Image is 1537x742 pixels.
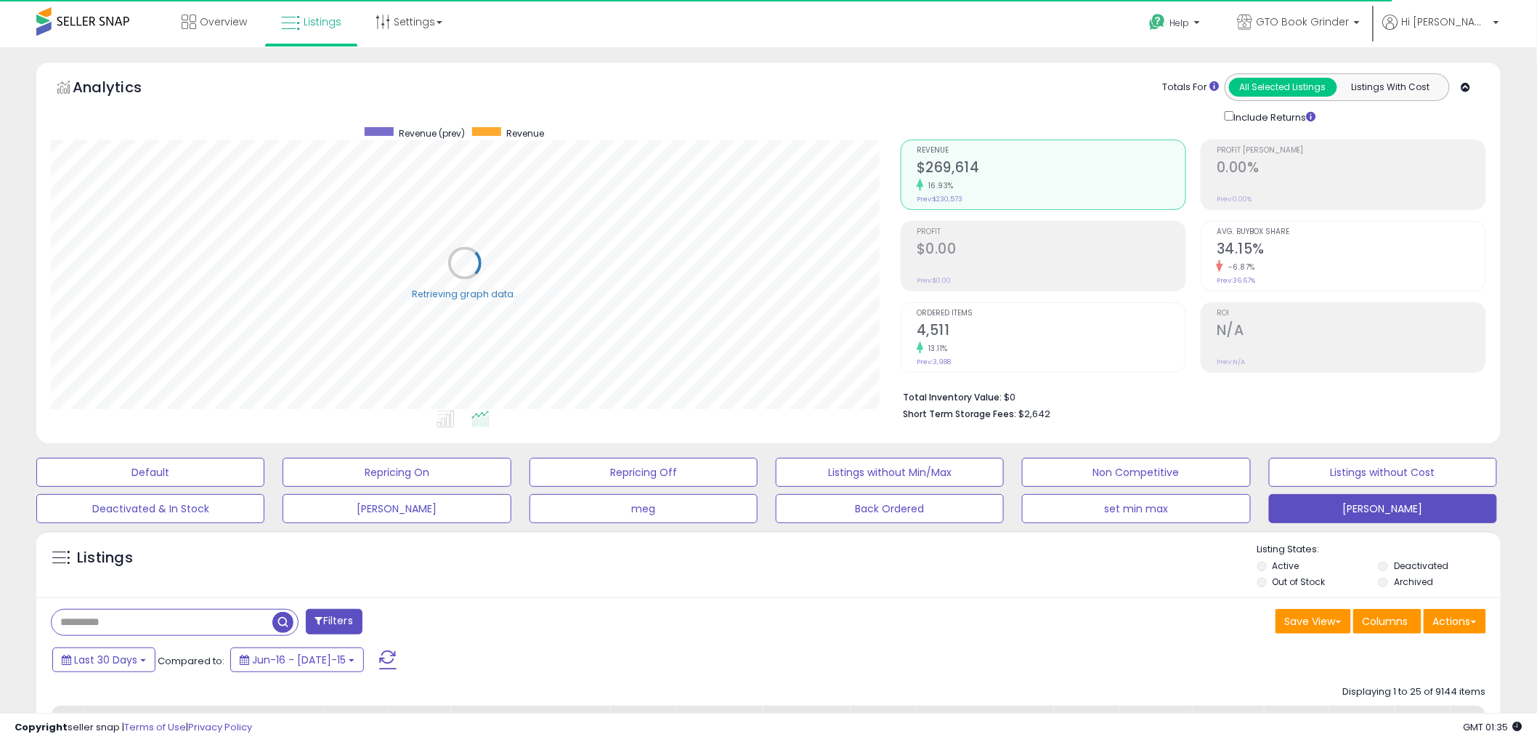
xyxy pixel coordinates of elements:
[903,408,1016,420] b: Short Term Storage Fees:
[917,276,951,285] small: Prev: $0.00
[15,721,252,735] div: seller snap | |
[1059,711,1112,742] div: Days In Stock
[1464,720,1522,734] span: 2025-08-15 01:35 GMT
[1018,407,1050,421] span: $2,642
[917,358,951,366] small: Prev: 3,988
[1022,458,1250,487] button: Non Competitive
[1217,310,1485,318] span: ROI
[188,720,252,734] a: Privacy Policy
[1199,711,1257,727] div: Fulfillment
[1424,609,1486,634] button: Actions
[921,711,1047,727] div: Listed Price
[1163,81,1220,94] div: Totals For
[917,228,1185,236] span: Profit
[1257,543,1501,557] p: Listing States:
[1223,262,1255,273] small: -6.87%
[1124,711,1186,727] div: Repricing
[1269,494,1497,523] button: [PERSON_NAME]
[923,343,948,354] small: 13.11%
[1217,276,1255,285] small: Prev: 36.67%
[1217,228,1485,236] span: Avg. Buybox Share
[768,711,843,742] div: Current Buybox Price
[1217,241,1485,260] h2: 34.15%
[917,159,1185,179] h2: $269,614
[1273,576,1326,588] label: Out of Stock
[1402,15,1489,29] span: Hi [PERSON_NAME]
[74,653,137,667] span: Last 30 Days
[1217,322,1485,342] h2: N/A
[1353,609,1422,634] button: Columns
[903,391,1002,403] b: Total Inventory Value:
[89,711,316,727] div: Title
[917,195,962,203] small: Prev: $230,573
[1383,15,1499,47] a: Hi [PERSON_NAME]
[776,458,1004,487] button: Listings without Min/Max
[530,458,758,487] button: Repricing Off
[306,609,362,634] button: Filters
[1257,15,1350,29] span: GTO Book Grinder
[1229,78,1337,97] button: All Selected Listings
[1363,614,1408,629] span: Columns
[903,387,1475,405] li: $0
[304,15,341,29] span: Listings
[1022,494,1250,523] button: set min max
[77,548,133,568] h5: Listings
[1337,78,1445,97] button: Listings With Cost
[124,720,186,734] a: Terms of Use
[230,648,364,672] button: Jun-16 - [DATE]-15
[36,494,264,523] button: Deactivated & In Stock
[1269,458,1497,487] button: Listings without Cost
[36,458,264,487] button: Default
[1276,609,1351,634] button: Save View
[73,77,170,101] h5: Analytics
[1217,195,1252,203] small: Prev: 0.00%
[328,711,381,742] div: Ordered Items
[1214,108,1334,125] div: Include Returns
[200,15,247,29] span: Overview
[1335,711,1388,742] div: Total Rev.
[917,241,1185,260] h2: $0.00
[681,711,756,727] div: Min Price
[1217,147,1485,155] span: Profit [PERSON_NAME]
[1148,13,1167,31] i: Get Help
[776,494,1004,523] button: Back Ordered
[1170,17,1190,29] span: Help
[1456,711,1509,727] div: Velocity
[917,310,1185,318] span: Ordered Items
[530,494,758,523] button: meg
[917,147,1185,155] span: Revenue
[1137,2,1214,47] a: Help
[923,180,954,191] small: 16.93%
[917,322,1185,342] h2: 4,511
[1394,560,1448,572] label: Deactivated
[1343,685,1486,699] div: Displaying 1 to 25 of 9144 items
[412,288,518,301] div: Retrieving graph data..
[1217,159,1485,179] h2: 0.00%
[15,720,68,734] strong: Copyright
[283,458,511,487] button: Repricing On
[1273,560,1299,572] label: Active
[1394,576,1433,588] label: Archived
[252,653,346,667] span: Jun-16 - [DATE]-15
[1270,711,1323,742] div: Num of Comp.
[856,711,909,742] div: BB Share 24h.
[158,654,224,668] span: Compared to:
[1217,358,1245,366] small: Prev: N/A
[394,711,444,742] div: Fulfillable Quantity
[456,711,604,727] div: Avg. Sales Rank
[283,494,511,523] button: [PERSON_NAME]
[52,648,155,672] button: Last 30 Days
